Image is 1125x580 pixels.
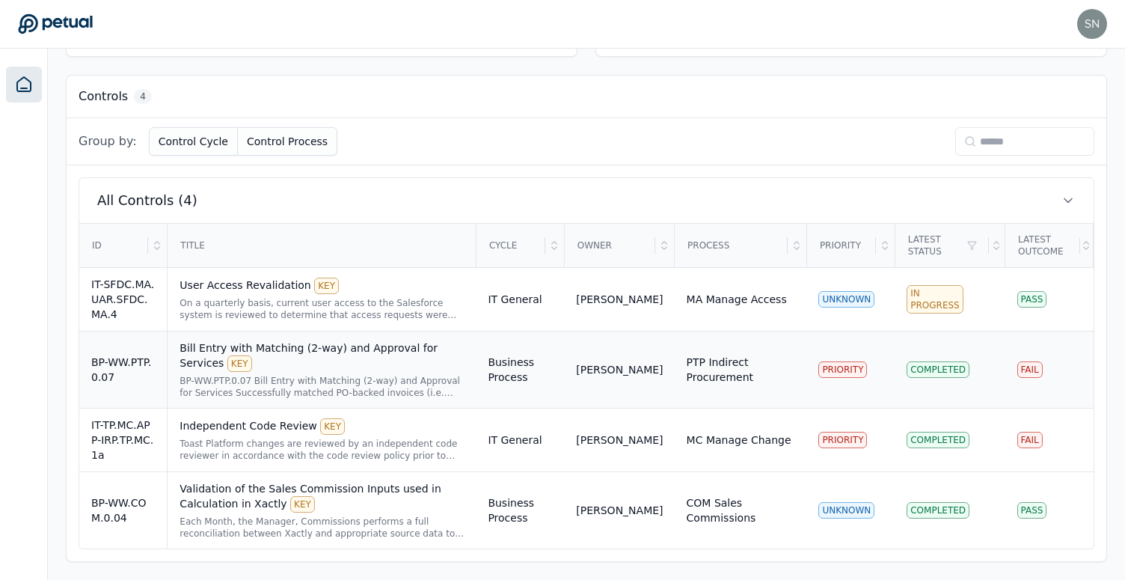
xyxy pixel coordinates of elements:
[907,432,969,448] div: Completed
[180,438,464,462] div: Toast Platform changes are reviewed by an independent code reviewer in accordance with the code r...
[818,291,874,308] div: UNKNOWN
[476,268,564,332] td: IT General
[320,418,345,435] div: KEY
[91,418,155,463] div: IT-TP.MC.APP-IRP.TP.MC.1a
[6,67,42,103] a: Dashboard
[1017,432,1043,448] div: Fail
[149,127,238,156] button: Control Cycle
[238,127,337,156] button: Control Process
[180,516,464,540] div: Each Month, the Manager, Commissions performs a full reconciliation between Xactly and appropriat...
[565,225,655,266] div: Owner
[1017,361,1043,378] div: Fail
[907,502,969,519] div: Completed
[687,495,795,525] div: COM Sales Commissions
[687,433,791,448] div: MC Manage Change
[896,225,990,266] div: Latest Status
[180,418,464,435] div: Independent Code Review
[576,433,662,448] div: [PERSON_NAME]
[818,361,867,378] div: PRIORITY
[476,472,564,549] td: Business Process
[180,481,464,513] div: Validation of the Sales Commission Inputs used in Calculation in Xactly
[180,297,464,321] div: On a quarterly basis, current user access to the Salesforce system is reviewed to determine that ...
[79,88,128,106] h3: Controls
[97,190,197,211] span: All Controls (4)
[1017,291,1047,308] div: Pass
[476,409,564,472] td: IT General
[180,375,464,399] div: BP-WW.PTP.0.07 Bill Entry with Matching (2-way) and Approval for Services Successfully matched PO...
[80,225,148,266] div: ID
[687,292,787,307] div: MA Manage Access
[476,332,564,409] td: Business Process
[180,278,464,294] div: User Access Revalidation
[180,341,464,372] div: Bill Entry with Matching (2-way) and Approval for Services
[818,502,874,519] div: UNKNOWN
[477,225,545,266] div: Cycle
[1017,502,1047,519] div: Pass
[576,503,662,518] div: [PERSON_NAME]
[91,277,155,322] div: IT-SFDC.MA.UAR.SFDC.MA.4
[168,225,475,266] div: Title
[91,355,155,385] div: BP-WW.PTP.0.07
[907,361,969,378] div: Completed
[907,285,963,314] div: In Progress
[79,178,1094,223] button: All Controls (4)
[134,89,152,104] span: 4
[79,132,137,150] span: Group by:
[18,13,93,34] a: Go to Dashboard
[290,496,315,513] div: KEY
[227,355,252,372] div: KEY
[91,495,155,525] div: BP-WW.COM.0.04
[808,225,876,266] div: Priority
[1006,225,1080,266] div: Latest Outcome
[1077,9,1107,39] img: snir@petual.ai
[314,278,339,294] div: KEY
[675,225,788,266] div: Process
[818,432,867,448] div: PRIORITY
[687,355,795,385] div: PTP Indirect Procurement
[576,292,662,307] div: [PERSON_NAME]
[576,362,662,377] div: [PERSON_NAME]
